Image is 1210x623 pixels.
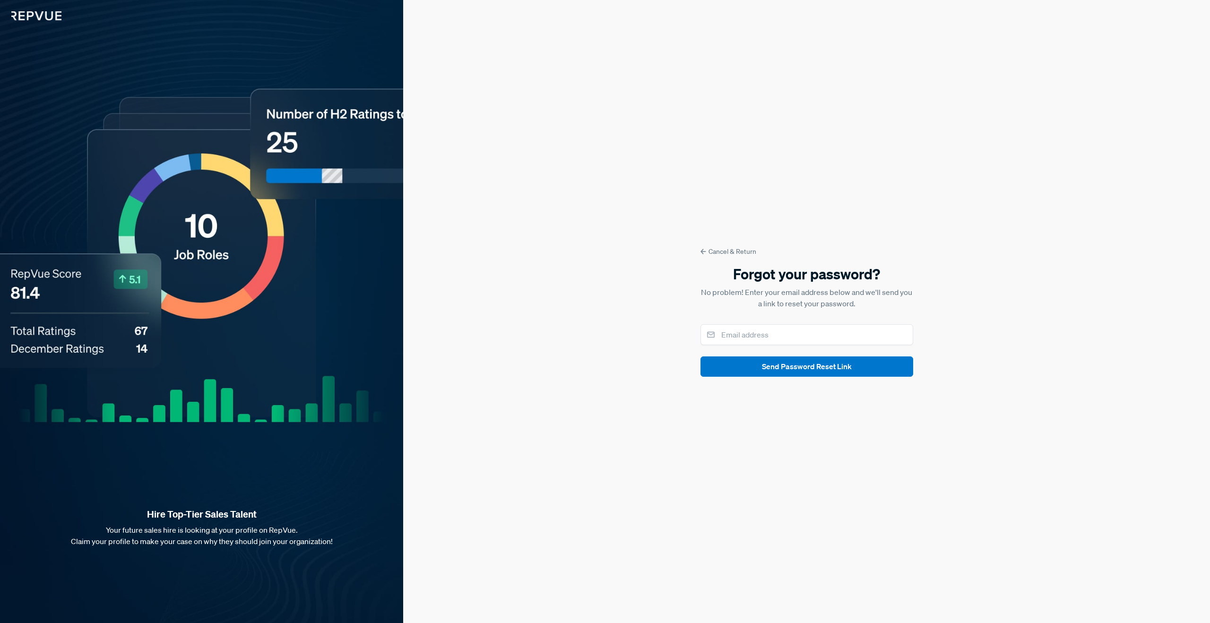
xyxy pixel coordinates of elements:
[700,286,913,309] p: No problem! Enter your email address below and we'll send you a link to reset your password.
[700,324,913,345] input: Email address
[700,247,913,257] a: Cancel & Return
[700,356,913,377] button: Send Password Reset Link
[15,524,388,547] p: Your future sales hire is looking at your profile on RepVue. Claim your profile to make your case...
[700,264,913,284] h5: Forgot your password?
[15,508,388,520] strong: Hire Top-Tier Sales Talent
